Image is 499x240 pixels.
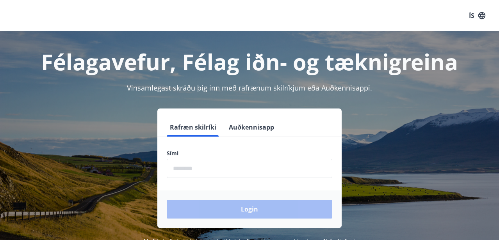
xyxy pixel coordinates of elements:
button: ÍS [465,9,490,23]
label: Sími [167,149,332,157]
button: Rafræn skilríki [167,118,219,137]
span: Vinsamlegast skráðu þig inn með rafrænum skilríkjum eða Auðkennisappi. [127,83,372,92]
h1: Félagavefur, Félag iðn- og tæknigreina [9,47,490,76]
button: Auðkennisapp [226,118,277,137]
